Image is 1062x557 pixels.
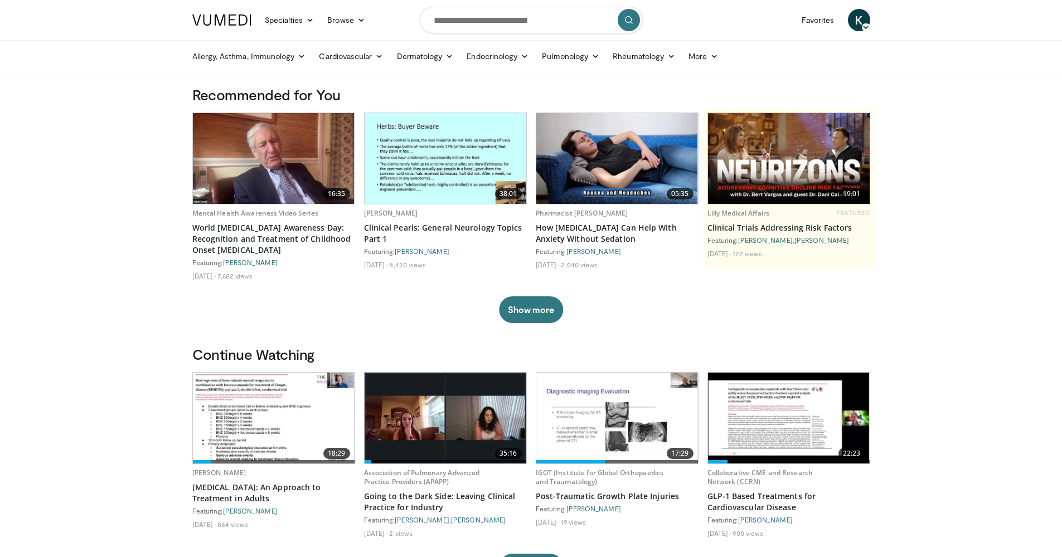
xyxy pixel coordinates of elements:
li: 8,420 views [389,260,426,269]
a: More [682,45,725,67]
div: Featuring: , [364,515,527,524]
a: [MEDICAL_DATA]: An Approach to Treatment in Adults [192,482,355,504]
li: [DATE] [364,529,388,538]
a: Clinical Pearls: General Neurology Topics Part 1 [364,222,527,245]
a: [PERSON_NAME] [451,516,506,524]
a: 16:35 [193,113,355,204]
li: [DATE] [707,249,731,258]
div: Featuring: , [707,236,870,245]
a: GLP-1 Based Treatments for Cardiovascular Disease [707,491,870,513]
a: 18:29 [193,373,355,463]
a: Post-Traumatic Growth Plate Injuries [536,491,699,502]
img: 91ec4e47-6cc3-4d45-a77d-be3eb23d61cb.620x360_q85_upscale.jpg [365,113,526,204]
img: VuMedi Logo [192,14,251,26]
a: [PERSON_NAME] [738,516,793,524]
li: [DATE] [536,517,560,526]
a: 35:16 [365,373,526,463]
a: [PERSON_NAME] [223,507,278,515]
li: [DATE] [364,260,388,269]
a: 17:29 [536,373,698,463]
a: World [MEDICAL_DATA] Awareness Day: Recognition and Treatment of Childhood Onset [MEDICAL_DATA] [192,222,355,256]
div: Featuring: [192,506,355,515]
a: [PERSON_NAME] [364,208,418,218]
li: [DATE] [192,271,216,280]
li: [DATE] [192,520,216,529]
a: Lilly Medical Affairs [707,208,770,218]
button: Show more [499,296,563,323]
a: Pulmonology [535,45,606,67]
span: 17:29 [667,448,694,459]
a: [PERSON_NAME] [223,258,278,266]
a: 19:01 [708,113,870,204]
a: How [MEDICAL_DATA] Can Help With Anxiety Without Sedation [536,222,699,245]
a: Association of Pulmonary Advanced Practice Providers (APAPP) [364,468,480,486]
span: 22:23 [838,448,865,459]
span: 38:01 [495,188,522,199]
li: 2 views [389,529,413,538]
li: [DATE] [707,529,731,538]
a: Clinical Trials Addressing Risk Factors [707,222,870,233]
input: Search topics, interventions [420,7,643,33]
img: c94d3904-a1b4-47ab-b3c3-0dc4a35c2df0.620x360_q85_upscale.jpg [365,373,526,463]
img: 664ae1f9-9833-480b-b2d2-96ec382e3176.620x360_q85_upscale.jpg [536,373,698,463]
span: FEATURED [837,209,870,217]
a: 05:35 [536,113,698,204]
a: [PERSON_NAME] [566,247,621,255]
h3: Continue Watching [192,345,870,363]
a: IGOT (Institute for Global Orthopaedics and Traumatology) [536,468,664,486]
a: 38:01 [365,113,526,204]
img: 7e346c6a-723c-4746-90d1-980ba41bcbae.620x360_q85_upscale.jpg [193,373,355,463]
a: Browse [321,9,372,31]
h3: Recommended for You [192,86,870,104]
a: Allergy, Asthma, Immunology [186,45,313,67]
a: Pharmacist [PERSON_NAME] [536,208,628,218]
a: Rheumatology [606,45,682,67]
div: Featuring: [192,258,355,267]
a: Cardiovascular [312,45,390,67]
span: 18:29 [323,448,350,459]
img: dad9b3bb-f8af-4dab-abc0-c3e0a61b252e.620x360_q85_upscale.jpg [193,113,355,204]
div: Featuring: [536,247,699,256]
img: 7bfe4765-2bdb-4a7e-8d24-83e30517bd33.620x360_q85_upscale.jpg [536,113,698,204]
div: Featuring: [364,247,527,256]
img: f81ace16-2822-4ddf-bfd8-9ac4a8254ac2.620x360_q85_upscale.jpg [708,373,870,463]
a: [PERSON_NAME] [395,516,449,524]
a: Dermatology [390,45,460,67]
a: [PERSON_NAME] [395,247,449,255]
div: Featuring: [536,504,699,513]
a: [PERSON_NAME] [794,236,849,244]
a: [PERSON_NAME] [566,505,621,512]
li: 19 views [561,517,586,526]
a: Collaborative CME and Research Network (CCRN) [707,468,813,486]
span: 16:35 [323,188,350,199]
a: K [848,9,870,31]
li: 122 views [733,249,762,258]
a: 22:23 [708,373,870,463]
a: Specialties [258,9,321,31]
a: Endocrinology [460,45,535,67]
li: 900 views [733,529,763,538]
a: [PERSON_NAME] [738,236,793,244]
li: 864 views [217,520,248,529]
a: Going to the Dark Side: Leaving Clinical Practice for Industry [364,491,527,513]
div: Featuring: [707,515,870,524]
span: 35:16 [495,448,522,459]
li: 2,040 views [561,260,598,269]
a: [PERSON_NAME] [192,468,246,477]
span: 19:01 [838,188,865,199]
a: Favorites [795,9,841,31]
img: 1541e73f-d457-4c7d-a135-57e066998777.png.620x360_q85_upscale.jpg [708,113,870,204]
li: [DATE] [536,260,560,269]
li: 7,682 views [217,271,253,280]
span: 05:35 [667,188,694,199]
a: Mental Health Awareness Video Series [192,208,318,218]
